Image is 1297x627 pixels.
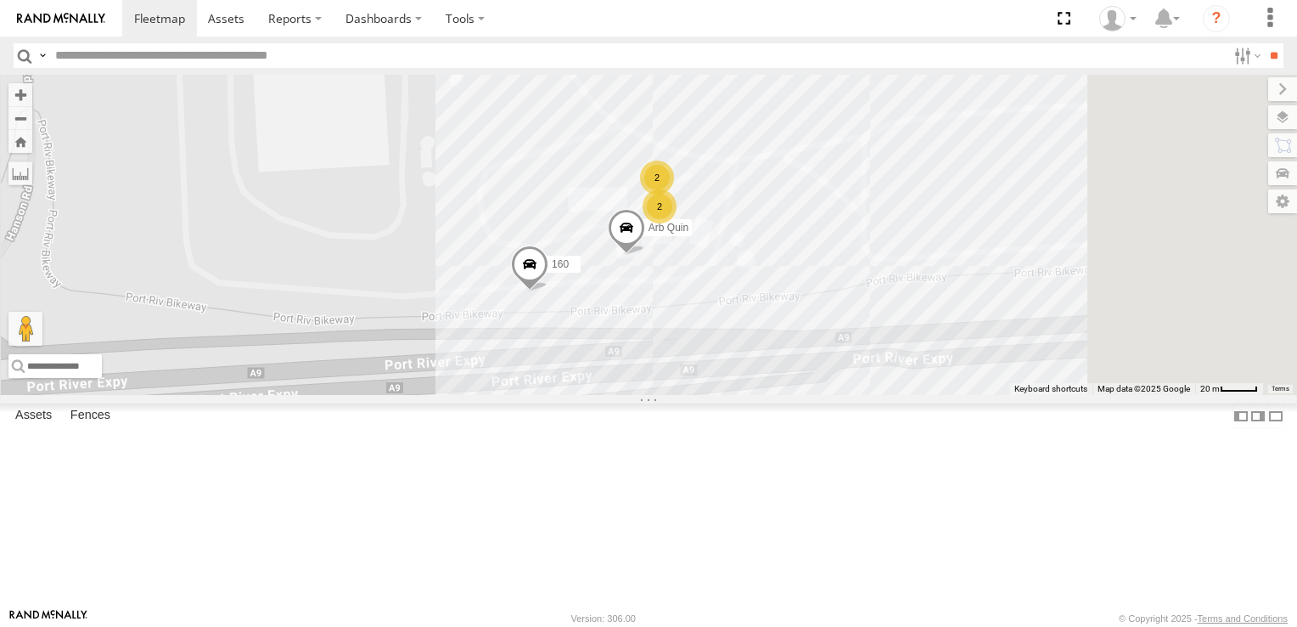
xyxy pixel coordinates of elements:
[1203,5,1230,32] i: ?
[62,404,119,428] label: Fences
[640,161,674,195] div: 2
[1227,43,1264,68] label: Search Filter Options
[1267,404,1284,428] label: Hide Summary Table
[7,404,60,428] label: Assets
[8,161,32,185] label: Measure
[1014,383,1087,395] button: Keyboard shortcuts
[8,83,32,106] button: Zoom in
[8,312,42,346] button: Drag Pegman onto the map to open Street View
[1232,404,1249,428] label: Dock Summary Table to the Left
[1098,384,1190,393] span: Map data ©2025 Google
[643,189,677,223] div: 2
[8,106,32,130] button: Zoom out
[552,257,569,269] span: 160
[1249,404,1266,428] label: Dock Summary Table to the Right
[36,43,49,68] label: Search Query
[1268,189,1297,213] label: Map Settings
[1272,385,1289,392] a: Terms (opens in new tab)
[8,130,32,153] button: Zoom Home
[17,13,105,25] img: rand-logo.svg
[1119,613,1288,624] div: © Copyright 2025 -
[648,221,688,233] span: Arb Quin
[1198,613,1288,624] a: Terms and Conditions
[571,613,636,624] div: Version: 306.00
[9,610,87,627] a: Visit our Website
[1200,384,1220,393] span: 20 m
[1195,383,1263,395] button: Map Scale: 20 m per 41 pixels
[1093,6,1143,31] div: Frank Cope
